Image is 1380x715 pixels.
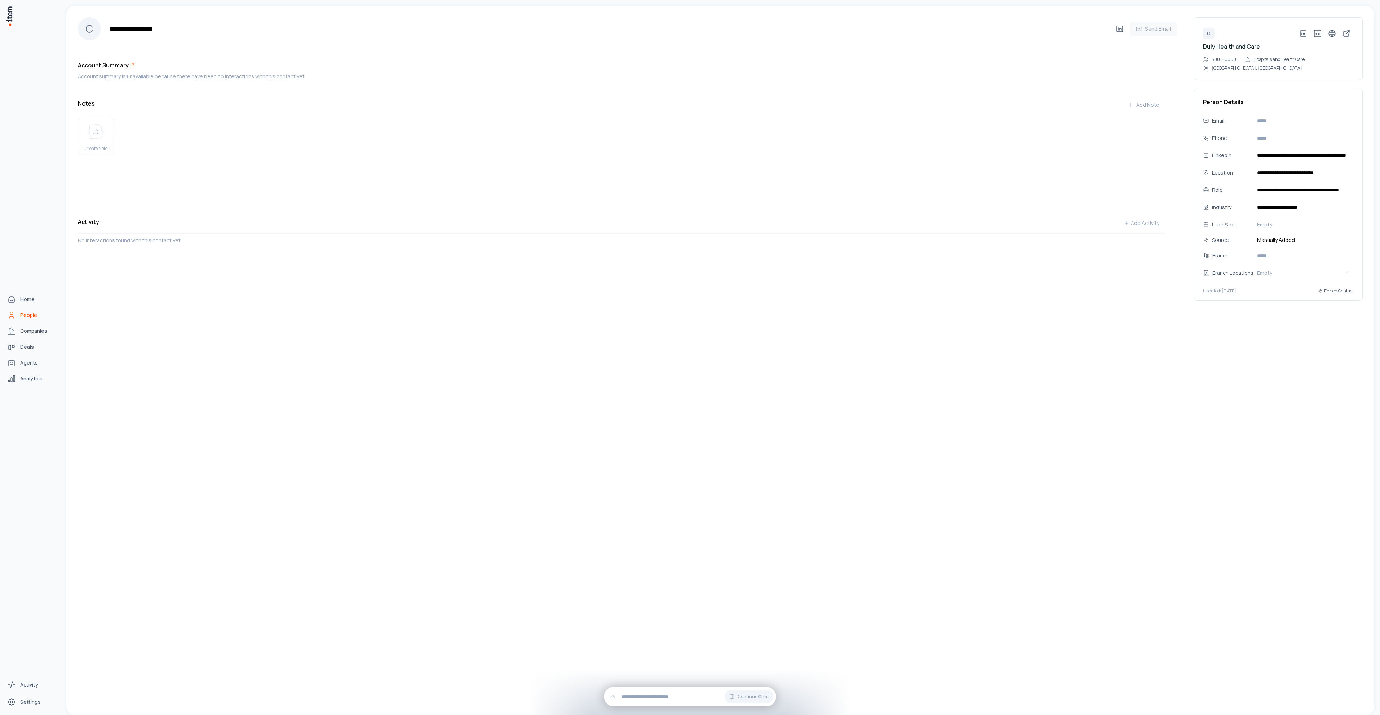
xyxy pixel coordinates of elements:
[1212,57,1236,62] p: 5001-10000
[1257,221,1272,228] span: Empty
[20,343,34,350] span: Deals
[4,695,59,709] a: Settings
[4,340,59,354] a: Deals
[78,118,114,154] button: create noteCreate Note
[1203,98,1354,106] h3: Person Details
[1318,284,1354,297] button: Enrich Contact
[20,375,43,382] span: Analytics
[85,146,107,151] span: Create Note
[1212,65,1302,71] p: [GEOGRAPHIC_DATA], [GEOGRAPHIC_DATA]
[1212,236,1251,244] div: Source
[78,61,129,70] h3: Account Summary
[1203,28,1215,39] div: D
[4,324,59,338] a: Companies
[20,681,38,688] span: Activity
[20,359,38,366] span: Agents
[1212,134,1251,142] div: Phone
[1212,203,1251,211] div: Industry
[4,308,59,322] a: People
[78,237,1165,244] p: No interactions found with this contact yet.
[6,6,13,26] img: Item Brain Logo
[1212,151,1251,159] div: LinkedIn
[1118,216,1165,230] button: Add Activity
[4,678,59,692] a: Activity
[78,217,99,226] h3: Activity
[20,698,41,706] span: Settings
[1212,169,1251,177] div: Location
[1212,186,1251,194] div: Role
[1212,117,1251,125] div: Email
[1212,221,1251,229] div: User Since
[78,99,95,108] h3: Notes
[4,292,59,306] a: Home
[4,356,59,370] a: Agents
[1203,43,1260,50] a: Duly Health and Care
[20,327,47,335] span: Companies
[87,124,105,140] img: create note
[20,296,35,303] span: Home
[1203,288,1236,294] p: Updated: [DATE]
[78,72,1165,80] div: Account summary is unavailable because there have been no interactions with this contact yet.
[738,694,769,699] span: Continue Chat
[604,687,776,706] div: Continue Chat
[1253,57,1305,62] p: Hospitals and Health Care
[725,690,773,703] button: Continue Chat
[1128,101,1159,109] div: Add Note
[20,312,37,319] span: People
[4,371,59,386] a: Analytics
[78,17,101,40] div: C
[1122,98,1165,112] button: Add Note
[1212,252,1259,260] div: Branch
[1254,219,1354,230] button: Empty
[1254,236,1354,244] span: Manually Added
[1212,269,1259,277] div: Branch Locations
